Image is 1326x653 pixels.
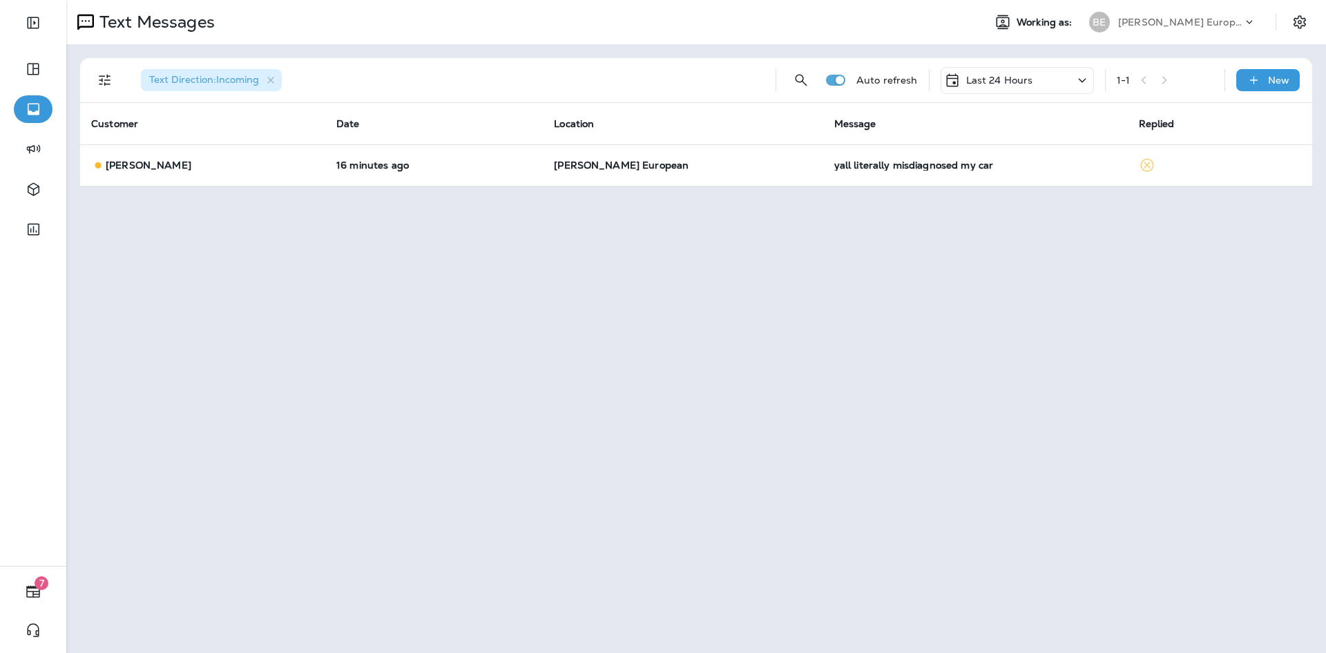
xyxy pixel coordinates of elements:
span: Message [834,117,876,130]
p: [PERSON_NAME] European Autoworks [1118,17,1242,28]
p: Last 24 Hours [966,75,1033,86]
span: Replied [1139,117,1175,130]
p: New [1268,75,1289,86]
button: Expand Sidebar [14,9,52,37]
span: Date [336,117,360,130]
span: [PERSON_NAME] European [554,159,689,171]
p: Text Messages [94,12,215,32]
div: Text Direction:Incoming [141,69,282,91]
span: Working as: [1017,17,1075,28]
p: Oct 8, 2025 10:12 AM [336,160,532,171]
p: Auto refresh [856,75,918,86]
span: 7 [35,576,48,590]
span: Customer [91,117,138,130]
div: 1 - 1 [1117,75,1130,86]
button: Filters [91,66,119,94]
span: Location [554,117,594,130]
button: Settings [1287,10,1312,35]
div: BE [1089,12,1110,32]
button: 7 [14,578,52,605]
span: Text Direction : Incoming [149,73,259,86]
button: Search Messages [787,66,815,94]
div: yall literally misdiagnosed my car [834,160,1117,171]
p: [PERSON_NAME] [106,160,191,171]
